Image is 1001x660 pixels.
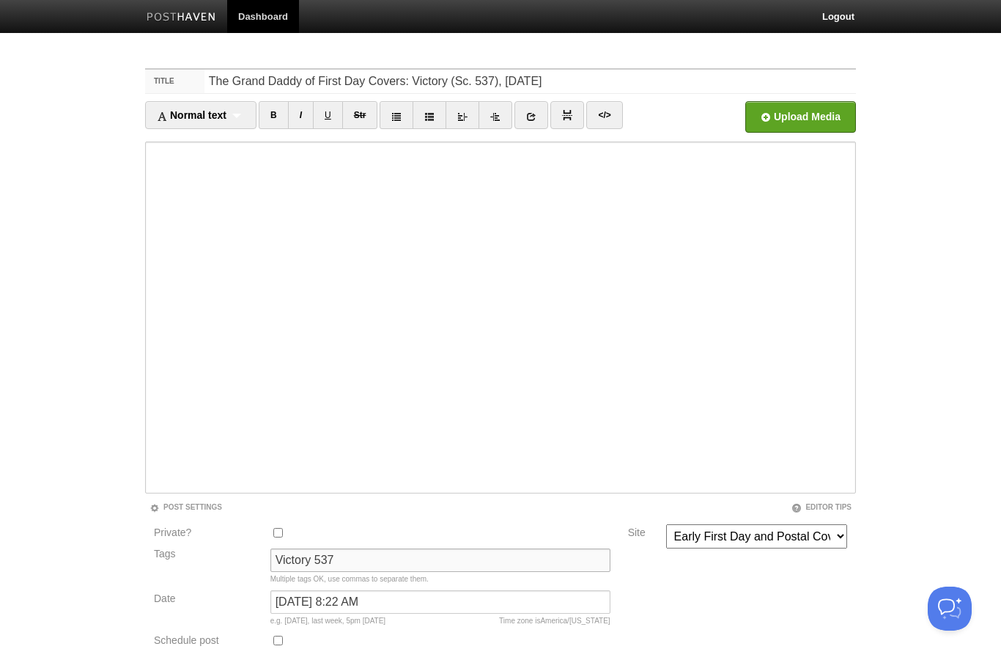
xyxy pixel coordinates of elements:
[791,503,852,511] a: Editor Tips
[586,101,622,129] a: </>
[154,635,262,649] label: Schedule post
[928,587,972,631] iframe: Help Scout Beacon - Open
[149,549,266,559] label: Tags
[540,617,610,625] span: America/[US_STATE]
[157,109,226,121] span: Normal text
[354,110,366,120] del: Str
[288,101,314,129] a: I
[147,12,216,23] img: Posthaven-bar
[270,576,610,583] div: Multiple tags OK, use commas to separate them.
[270,617,610,625] div: e.g. [DATE], last week, 5pm [DATE]
[145,70,204,93] label: Title
[499,617,610,625] div: Time zone is
[313,101,343,129] a: U
[149,503,222,511] a: Post Settings
[628,527,657,541] label: Site
[259,101,289,129] a: B
[562,110,572,120] img: pagebreak-icon.png
[154,527,262,541] label: Private?
[154,593,262,607] label: Date
[342,101,378,129] a: Str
